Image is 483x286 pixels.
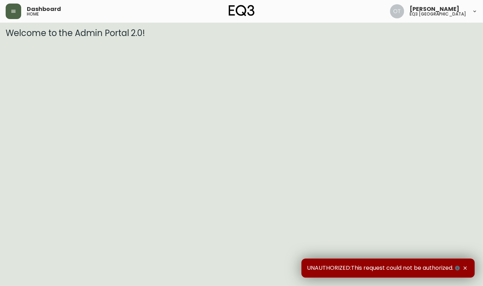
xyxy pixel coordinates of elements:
span: UNAUTHORIZED:This request could not be authorized. [307,264,461,272]
span: Dashboard [27,6,61,12]
h3: Welcome to the Admin Portal 2.0! [6,28,477,38]
h5: eq3 [GEOGRAPHIC_DATA] [410,12,466,16]
img: 5d4d18d254ded55077432b49c4cb2919 [390,4,404,18]
img: logo [229,5,255,16]
h5: home [27,12,39,16]
span: [PERSON_NAME] [410,6,459,12]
